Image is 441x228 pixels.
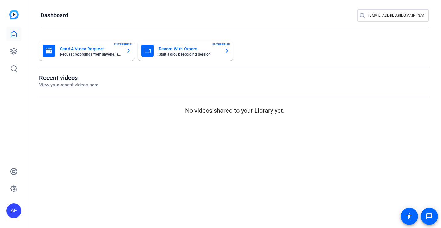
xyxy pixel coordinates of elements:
button: Record With OthersStart a group recording sessionENTERPRISE [138,41,233,61]
mat-card-subtitle: Request recordings from anyone, anywhere [60,53,121,56]
button: Send A Video RequestRequest recordings from anyone, anywhereENTERPRISE [39,41,135,61]
mat-card-title: Record With Others [159,45,220,53]
span: ENTERPRISE [114,42,132,47]
mat-icon: message [426,213,433,220]
mat-card-title: Send A Video Request [60,45,121,53]
h1: Dashboard [41,12,68,19]
img: blue-gradient.svg [9,10,19,19]
div: AF [6,203,21,218]
span: ENTERPRISE [212,42,230,47]
h1: Recent videos [39,74,98,81]
mat-icon: accessibility [406,213,413,220]
p: No videos shared to your Library yet. [39,106,430,115]
input: Search [368,12,424,19]
p: View your recent videos here [39,81,98,88]
mat-card-subtitle: Start a group recording session [159,53,220,56]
